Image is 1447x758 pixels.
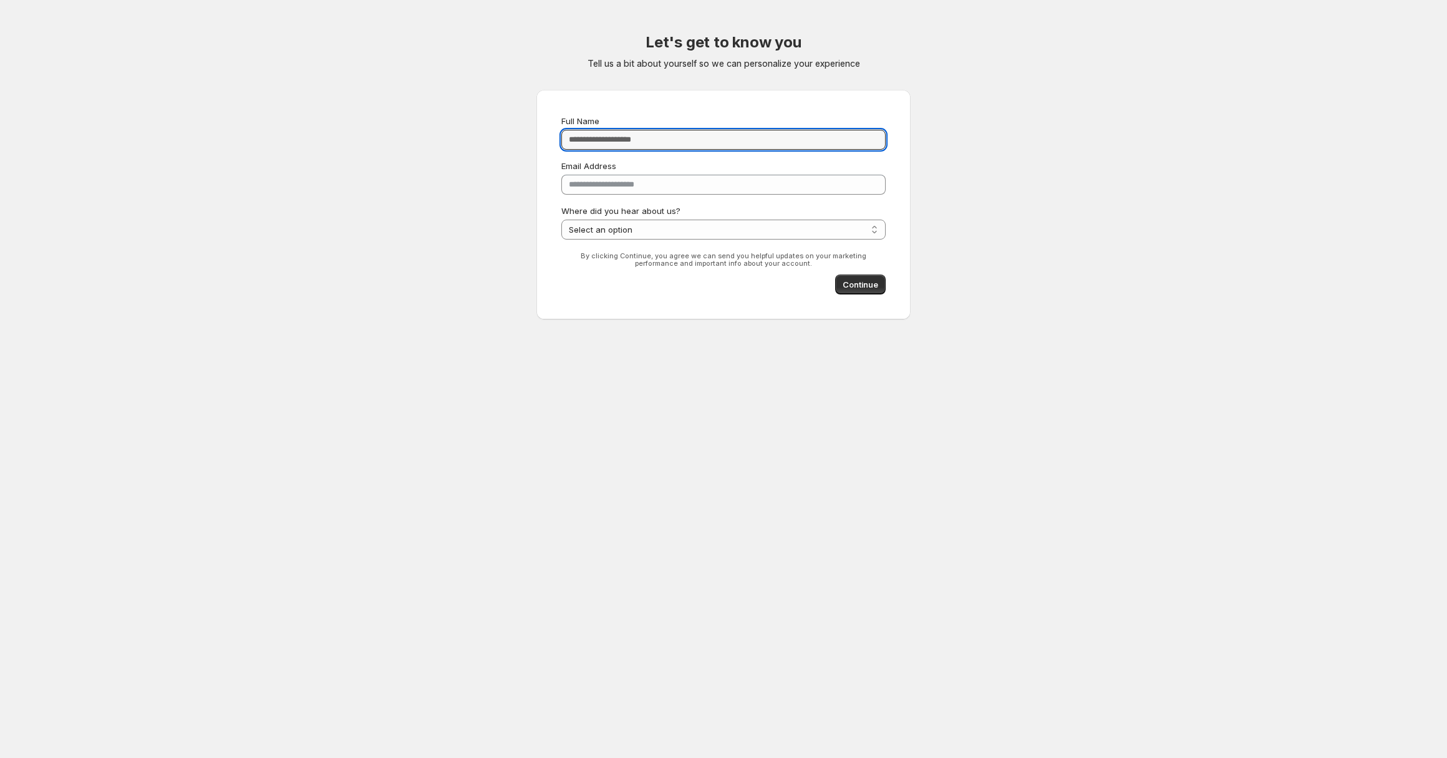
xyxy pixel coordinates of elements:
[561,206,680,216] span: Where did you hear about us?
[561,116,599,126] span: Full Name
[561,161,616,171] span: Email Address
[835,275,886,294] button: Continue
[588,57,860,70] p: Tell us a bit about yourself so we can personalize your experience
[843,278,878,291] span: Continue
[561,252,886,267] p: By clicking Continue, you agree we can send you helpful updates on your marketing performance and...
[646,32,801,52] h2: Let's get to know you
